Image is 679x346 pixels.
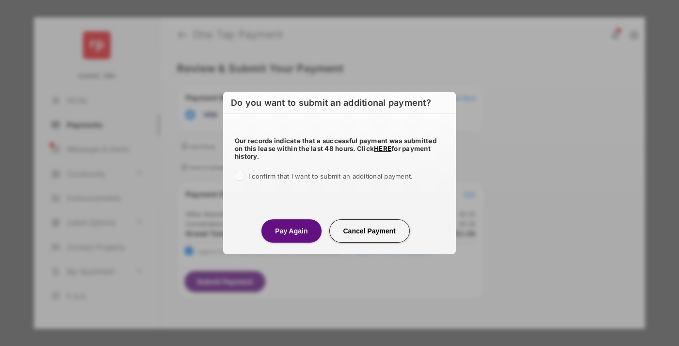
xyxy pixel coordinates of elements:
button: Pay Again [261,219,321,243]
h6: Do you want to submit an additional payment? [223,92,456,114]
h5: Our records indicate that a successful payment was submitted on this lease within the last 48 hou... [235,137,444,160]
span: I confirm that I want to submit an additional payment. [248,172,413,180]
button: Cancel Payment [329,219,410,243]
a: HERE [374,145,391,152]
